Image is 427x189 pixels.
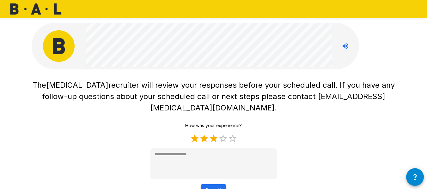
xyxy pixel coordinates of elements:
span: The [33,80,46,90]
p: How was your experience? [185,122,242,129]
button: Stop reading questions aloud [339,40,352,52]
img: bal_avatar.png [43,30,75,62]
span: [MEDICAL_DATA] [46,80,108,90]
span: recruiter will review your responses before your scheduled call. If you have any follow-up questi... [42,80,397,112]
